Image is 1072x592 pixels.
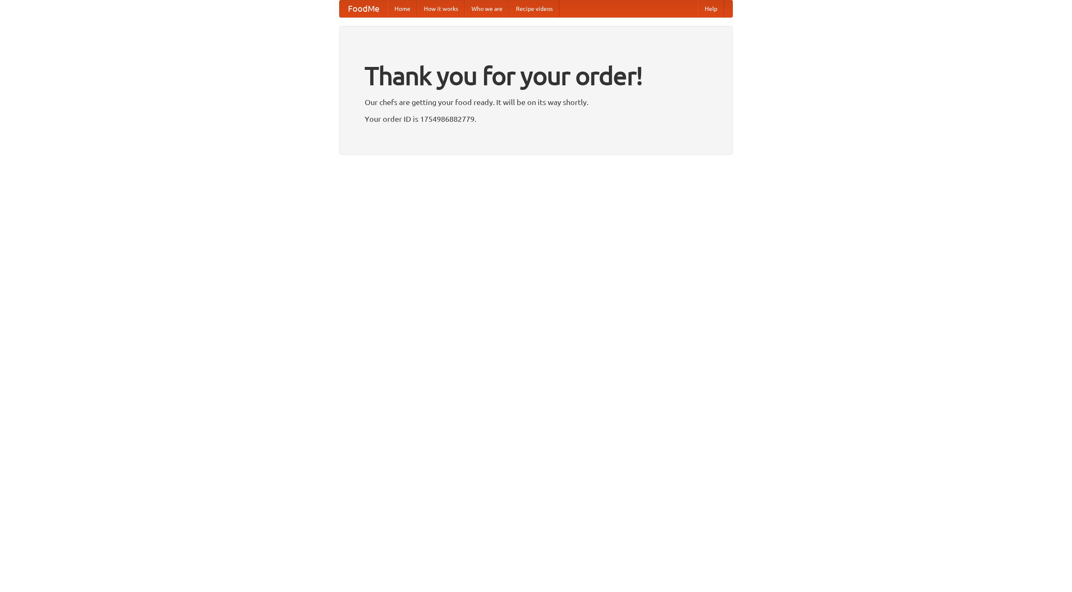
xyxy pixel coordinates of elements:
h1: Thank you for your order! [365,56,707,96]
p: Your order ID is 1754986882779. [365,113,707,125]
a: Recipe videos [509,0,559,17]
a: Home [388,0,417,17]
p: Our chefs are getting your food ready. It will be on its way shortly. [365,96,707,108]
a: Help [698,0,724,17]
a: FoodMe [340,0,388,17]
a: How it works [417,0,465,17]
a: Who we are [465,0,509,17]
